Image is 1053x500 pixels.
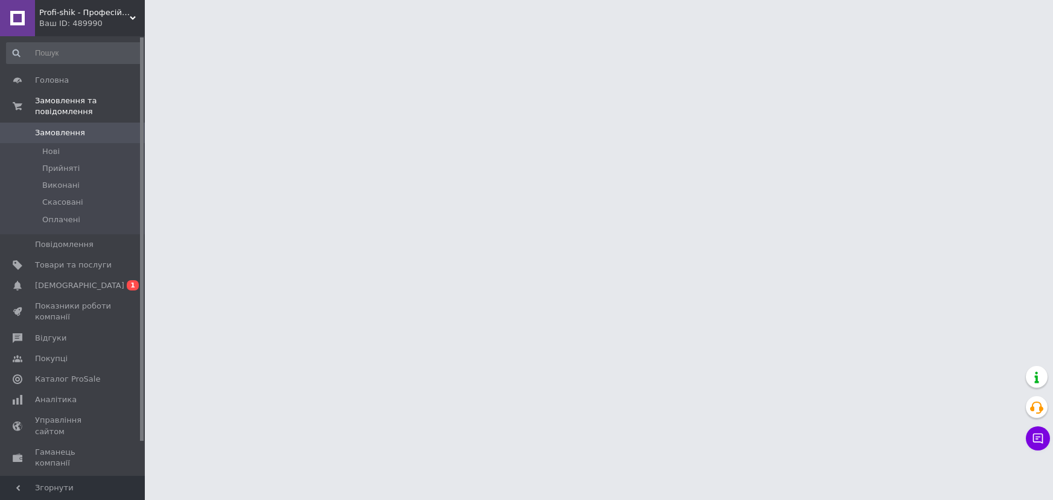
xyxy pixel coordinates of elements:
[42,163,80,174] span: Прийняті
[35,280,124,291] span: [DEMOGRAPHIC_DATA]
[35,260,112,271] span: Товари та послуги
[42,214,80,225] span: Оплачені
[35,301,112,322] span: Показники роботи компанії
[127,280,139,290] span: 1
[35,75,69,86] span: Головна
[35,353,68,364] span: Покупці
[35,394,77,405] span: Аналітика
[35,447,112,469] span: Гаманець компанії
[1026,426,1050,450] button: Чат з покупцем
[35,95,145,117] span: Замовлення та повідомлення
[6,42,142,64] input: Пошук
[35,127,85,138] span: Замовлення
[35,239,94,250] span: Повідомлення
[42,180,80,191] span: Виконані
[35,374,100,385] span: Каталог ProSale
[39,18,145,29] div: Ваш ID: 489990
[35,333,66,344] span: Відгуки
[42,146,60,157] span: Нові
[42,197,83,208] span: Скасовані
[35,415,112,437] span: Управління сайтом
[39,7,130,18] span: Profi-shik - Професійна косметика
